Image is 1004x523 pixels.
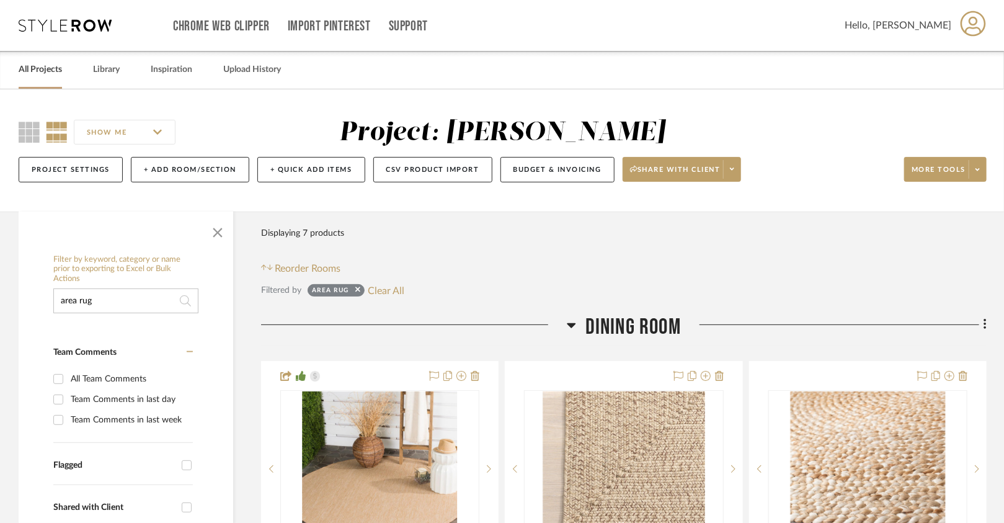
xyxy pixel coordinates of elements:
button: Clear All [368,282,404,298]
span: Team Comments [53,348,117,357]
span: Dining Room [585,314,681,341]
a: Inspiration [151,61,192,78]
button: CSV Product Import [373,157,492,182]
button: Reorder Rooms [261,261,341,276]
div: Team Comments in last day [71,390,190,409]
button: More tools [904,157,987,182]
button: Project Settings [19,157,123,182]
input: Search within 7 results [53,288,198,313]
div: area rug [312,286,349,298]
div: Project: [PERSON_NAME] [339,120,665,146]
span: Reorder Rooms [275,261,341,276]
span: More tools [912,165,966,184]
a: Library [93,61,120,78]
button: Budget & Invoicing [500,157,615,182]
a: Upload History [223,61,281,78]
button: + Quick Add Items [257,157,365,182]
a: Import Pinterest [288,21,371,32]
div: All Team Comments [71,369,190,389]
a: Support [389,21,428,32]
span: Share with client [630,165,721,184]
h6: Filter by keyword, category or name prior to exporting to Excel or Bulk Actions [53,255,198,284]
div: Shared with Client [53,503,175,513]
div: Filtered by [261,284,301,297]
span: Hello, [PERSON_NAME] [845,18,951,33]
button: + Add Room/Section [131,157,249,182]
div: Team Comments in last week [71,410,190,430]
a: Chrome Web Clipper [173,21,270,32]
a: All Projects [19,61,62,78]
div: Displaying 7 products [261,221,344,246]
button: Close [205,218,230,243]
button: Share with client [623,157,742,182]
div: Flagged [53,460,175,471]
